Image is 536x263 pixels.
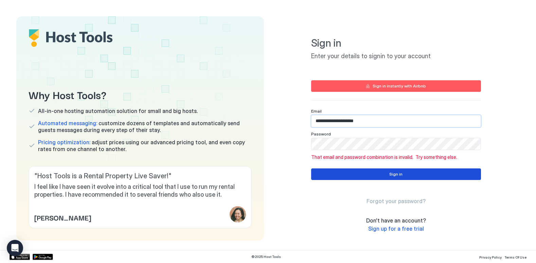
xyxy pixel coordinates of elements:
span: Enter your details to signin to your account [311,52,481,60]
span: Privacy Policy [479,255,502,259]
span: That email and password combination is invalid. Try something else. [311,154,481,160]
a: Terms Of Use [504,253,526,260]
span: Pricing optimization: [38,139,90,146]
span: All-in-one hosting automation solution for small and big hosts. [38,108,198,114]
span: Sign in [311,37,481,50]
span: Password [311,131,331,136]
span: Why Host Tools? [29,87,252,102]
span: " Host Tools is a Rental Property Live Saver! " [34,172,246,180]
span: Automated messaging: [38,120,97,127]
span: I feel like I have seen it evolve into a critical tool that I use to run my rental properties. I ... [34,183,246,198]
span: Email [311,109,322,114]
button: Sign in instantly with Airbnb [311,80,481,92]
div: Sign in [389,171,403,177]
div: Sign in instantly with Airbnb [373,83,426,89]
div: profile [230,206,246,223]
input: Input Field [311,138,481,150]
span: © 2025 Host Tools [251,254,281,259]
a: App Store [10,254,30,260]
a: Google Play Store [33,254,53,260]
a: Sign up for a free trial [368,225,424,232]
span: Terms Of Use [504,255,526,259]
span: customize dozens of templates and automatically send guests messages during every step of their s... [38,120,252,133]
a: Privacy Policy [479,253,502,260]
input: Input Field [311,115,481,127]
button: Sign in [311,168,481,180]
a: Forgot your password? [367,198,426,205]
span: adjust prices using our advanced pricing tool, and even copy rates from one channel to another. [38,139,252,152]
span: Don't have an account? [366,217,426,224]
div: Open Intercom Messenger [7,240,23,256]
span: [PERSON_NAME] [34,212,91,223]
